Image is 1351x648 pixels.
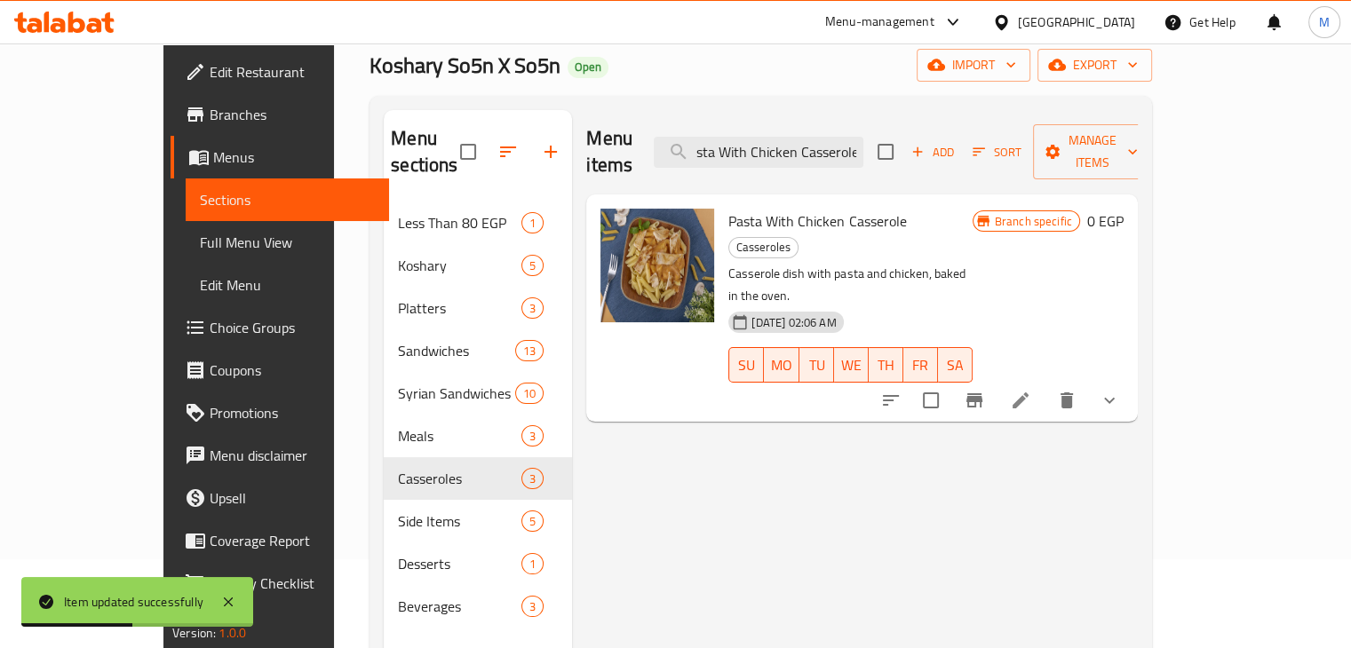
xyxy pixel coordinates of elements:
div: [GEOGRAPHIC_DATA] [1018,12,1135,32]
span: Choice Groups [210,317,375,338]
span: Open [568,59,608,75]
button: SA [938,347,973,383]
svg: Show Choices [1099,390,1120,411]
button: TU [799,347,834,383]
span: Sort [973,142,1021,162]
span: SA [945,352,966,378]
div: items [521,553,544,574]
a: Full Menu View [186,221,389,264]
span: Select all sections [449,133,487,170]
a: Edit Menu [186,264,389,306]
span: Coupons [210,360,375,381]
button: show more [1088,379,1131,422]
span: 5 [522,513,543,530]
span: Koshary [398,255,521,276]
button: Sort [968,138,1026,166]
a: Coverage Report [171,519,389,562]
p: Casserole dish with pasta and chicken, baked in the oven. [728,263,972,307]
span: Meals [398,425,521,446]
span: Menus [213,146,375,168]
button: Add section [529,130,572,173]
span: Beverages [398,596,521,617]
span: 3 [522,300,543,317]
button: FR [903,347,938,383]
span: 1 [522,556,543,573]
span: 13 [516,343,543,360]
button: MO [764,347,799,383]
span: Side Items [398,510,521,532]
h2: Menu sections [391,125,460,178]
span: Pasta With Chicken Casserole [728,208,906,234]
span: 5 [522,257,543,274]
a: Promotions [171,391,389,434]
span: FR [910,352,931,378]
div: items [521,297,544,319]
a: Edit menu item [1010,390,1031,411]
span: 3 [522,428,543,445]
div: Less Than 80 EGP [398,212,521,233]
span: export [1052,54,1138,76]
span: TH [876,352,896,378]
div: Meals3 [384,415,572,457]
div: Platters3 [384,287,572,329]
span: Syrian Sandwiches [398,383,515,404]
span: [DATE] 02:06 AM [744,314,843,331]
span: SU [736,352,757,378]
div: Menu-management [825,12,934,33]
span: import [931,54,1016,76]
button: sort-choices [870,379,912,422]
span: Manage items [1047,130,1138,174]
button: import [917,49,1030,82]
span: Casseroles [398,468,521,489]
span: Upsell [210,487,375,509]
a: Edit Restaurant [171,51,389,93]
a: Menus [171,136,389,178]
div: items [521,425,544,446]
div: items [521,468,544,489]
span: Menu disclaimer [210,445,375,466]
div: items [515,340,544,361]
span: Add item [904,138,961,166]
button: Branch-specific-item [953,379,996,422]
span: Select to update [912,382,950,419]
span: Coverage Report [210,530,375,551]
h6: 0 EGP [1087,209,1124,233]
button: WE [834,347,869,383]
a: Menu disclaimer [171,434,389,477]
span: Grocery Checklist [210,573,375,594]
a: Choice Groups [171,306,389,349]
nav: Menu sections [384,194,572,635]
span: 3 [522,470,543,487]
div: items [515,383,544,404]
span: 10 [516,385,543,402]
button: delete [1045,379,1088,422]
span: Desserts [398,553,521,574]
div: Casseroles [728,237,799,258]
div: items [521,255,544,276]
span: Platters [398,297,521,319]
a: Grocery Checklist [171,562,389,605]
button: Add [904,138,961,166]
span: 1.0.0 [219,621,246,644]
span: Sandwiches [398,340,515,361]
span: Select section [867,133,904,170]
span: Casseroles [729,237,798,257]
a: Upsell [171,477,389,519]
div: Desserts1 [384,542,572,585]
div: items [521,510,544,532]
div: Item updated successfully [64,592,203,612]
a: Branches [171,93,389,136]
span: Edit Restaurant [210,61,375,83]
span: Edit Menu [200,274,375,296]
a: Coupons [171,349,389,391]
span: Sort sections [487,130,529,173]
div: Side Items5 [384,500,572,542]
span: Branch specific [988,213,1079,230]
